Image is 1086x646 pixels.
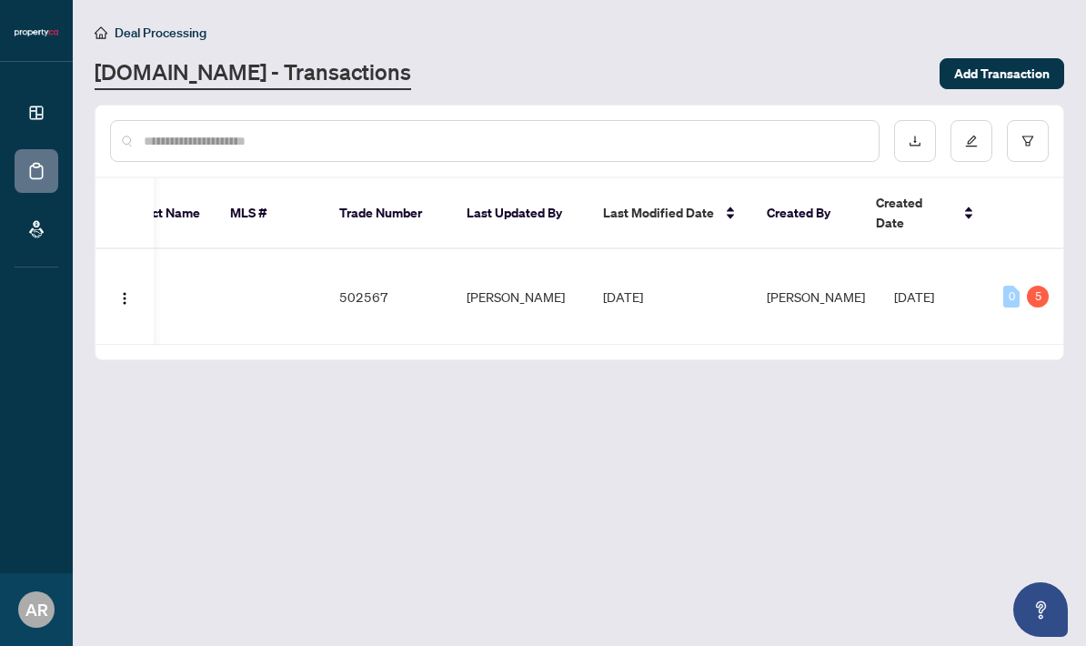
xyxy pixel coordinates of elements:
th: Trade Number [325,178,452,249]
th: Created By [752,178,861,249]
img: Logo [117,291,132,306]
span: Created Date [876,193,952,233]
div: 5 [1027,286,1049,308]
span: Deal Processing [115,25,206,41]
div: 0 [1003,286,1020,308]
span: [DATE] [894,288,934,305]
th: Created Date [861,178,989,249]
th: Project Name [106,178,216,249]
button: Open asap [1013,582,1068,637]
span: [PERSON_NAME] [767,288,865,305]
a: [DOMAIN_NAME] - Transactions [95,57,411,90]
td: - [106,249,216,345]
span: Last Modified Date [603,203,714,223]
span: AR [25,597,48,622]
td: 502567 [325,249,452,345]
span: edit [965,135,978,147]
img: logo [15,27,58,38]
button: Add Transaction [940,58,1064,89]
span: home [95,26,107,39]
th: Last Modified Date [588,178,752,249]
button: edit [950,120,992,162]
span: [DATE] [603,288,643,305]
th: MLS # [216,178,325,249]
button: Logo [110,282,139,311]
button: download [894,120,936,162]
span: Add Transaction [954,59,1050,88]
span: filter [1021,135,1034,147]
button: filter [1007,120,1049,162]
span: download [909,135,921,147]
th: Last Updated By [452,178,588,249]
td: [PERSON_NAME] [452,249,588,345]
